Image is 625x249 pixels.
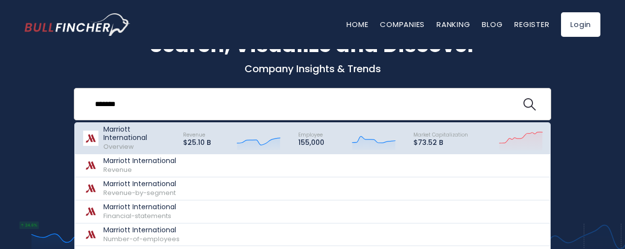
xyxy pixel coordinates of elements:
[298,131,323,138] span: Employee
[380,19,425,29] a: Companies
[25,140,600,150] p: What's trending
[514,19,549,29] a: Register
[25,13,130,36] img: bullfincher logo
[75,200,550,223] a: Marriott International Financial-statements
[75,177,550,200] a: Marriott International Revenue-by-segment
[561,12,600,37] a: Login
[183,131,205,138] span: Revenue
[103,211,171,221] span: Financial-statements
[103,142,134,151] span: Overview
[413,131,468,138] span: Market Capitalization
[103,165,132,174] span: Revenue
[25,13,130,36] a: Go to homepage
[75,154,550,177] a: Marriott International Revenue
[75,123,550,154] a: Marriott International Overview Revenue $25.10 B Employee 155,000 Market Capitalization $73.52 B
[413,138,468,147] p: $73.52 B
[75,223,550,247] a: Marriott International Number-of-employees
[103,203,176,211] p: Marriott International
[25,62,600,75] p: Company Insights & Trends
[482,19,502,29] a: Blog
[103,180,176,188] p: Marriott International
[437,19,470,29] a: Ranking
[103,234,180,244] span: Number-of-employees
[103,125,174,142] p: Marriott International
[298,138,324,147] p: 155,000
[183,138,211,147] p: $25.10 B
[103,226,180,234] p: Marriott International
[103,188,176,197] span: Revenue-by-segment
[346,19,368,29] a: Home
[523,98,536,111] img: search icon
[103,157,176,165] p: Marriott International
